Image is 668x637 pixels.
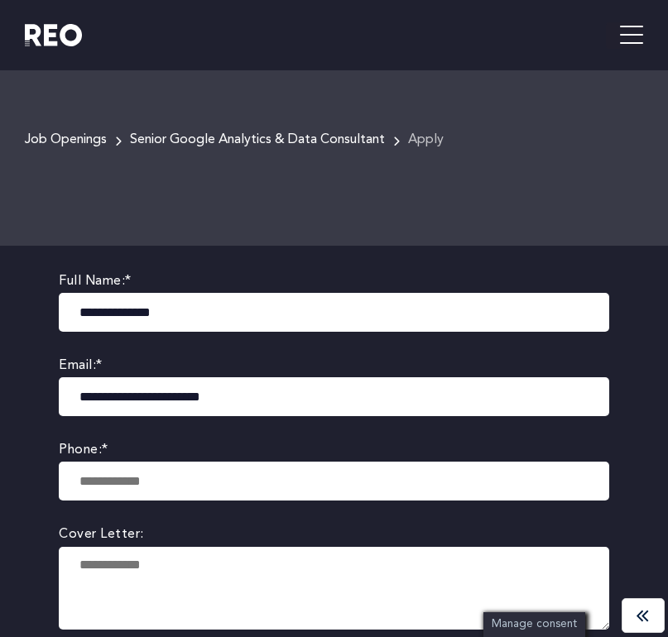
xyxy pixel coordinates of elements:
span: Apply [408,130,444,151]
a: Senior Google Analytics & Data Consultant [130,133,385,146]
label: Email: [59,355,609,377]
label: Full Name: [59,271,609,293]
span: Manage consent [492,619,577,630]
label: Phone: [59,439,609,462]
button: hamburger-icon [606,22,643,49]
a: Job Openings [25,130,107,151]
label: Cover Letter: [59,524,609,546]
